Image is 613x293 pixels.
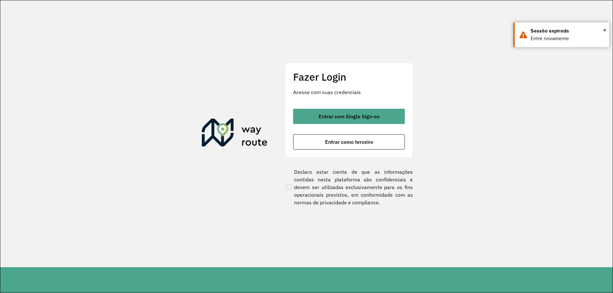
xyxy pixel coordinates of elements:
h2: Fazer Login [293,71,405,83]
p: Acesse com suas credenciais [293,88,405,96]
button: button [293,109,405,124]
span: × [603,25,606,35]
label: Declaro estar ciente de que as informações contidas nesta plataforma são confidenciais e devem se... [285,168,413,206]
div: Entre novamente [531,35,604,42]
button: Close [603,25,606,35]
span: Entrar como terceiro [325,139,373,144]
div: Sessão expirada [531,27,604,35]
img: Roteirizador AmbevTech [202,119,268,149]
span: Entrar com Single Sign-on [319,114,380,119]
button: button [293,134,405,150]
